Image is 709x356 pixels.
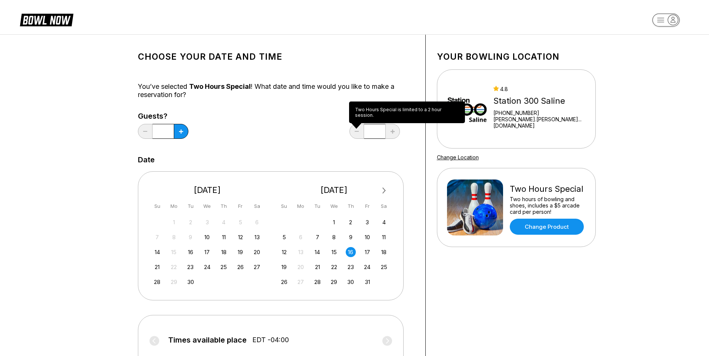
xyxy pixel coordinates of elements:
[138,51,414,62] h1: Choose your Date and time
[252,217,262,227] div: Not available Saturday, September 6th, 2025
[279,277,289,287] div: Choose Sunday, October 26th, 2025
[235,232,246,242] div: Choose Friday, September 12th, 2025
[279,232,289,242] div: Choose Sunday, October 5th, 2025
[296,262,306,272] div: Not available Monday, October 20th, 2025
[152,247,162,257] div: Choose Sunday, September 14th, 2025
[169,277,179,287] div: Not available Monday, September 29th, 2025
[138,82,414,99] div: You’ve selected ! What date and time would you like to make a reservation for?
[362,201,372,211] div: Fr
[346,201,356,211] div: Th
[296,277,306,287] div: Not available Monday, October 27th, 2025
[346,277,356,287] div: Choose Thursday, October 30th, 2025
[493,110,585,116] div: [PHONE_NUMBER]
[329,201,339,211] div: We
[185,201,195,211] div: Tu
[252,201,262,211] div: Sa
[379,201,389,211] div: Sa
[151,216,263,287] div: month 2025-09
[252,247,262,257] div: Choose Saturday, September 20th, 2025
[312,262,323,272] div: Choose Tuesday, October 21st, 2025
[437,154,479,160] a: Change Location
[169,232,179,242] div: Not available Monday, September 8th, 2025
[202,201,212,211] div: We
[152,232,162,242] div: Not available Sunday, September 7th, 2025
[185,262,195,272] div: Choose Tuesday, September 23rd, 2025
[362,247,372,257] div: Choose Friday, October 17th, 2025
[202,247,212,257] div: Choose Wednesday, September 17th, 2025
[278,216,390,287] div: month 2025-10
[152,201,162,211] div: Su
[312,201,323,211] div: Tu
[346,247,356,257] div: Choose Thursday, October 16th, 2025
[185,277,195,287] div: Choose Tuesday, September 30th, 2025
[235,217,246,227] div: Not available Friday, September 5th, 2025
[312,247,323,257] div: Choose Tuesday, October 14th, 2025
[185,232,195,242] div: Not available Tuesday, September 9th, 2025
[349,102,465,123] div: Two Hours Special is limited to a 2 hour session.
[447,179,503,235] img: Two Hours Special
[138,156,155,164] label: Date
[169,201,179,211] div: Mo
[252,262,262,272] div: Choose Saturday, September 27th, 2025
[378,185,390,197] button: Next Month
[279,247,289,257] div: Choose Sunday, October 12th, 2025
[346,232,356,242] div: Choose Thursday, October 9th, 2025
[219,262,229,272] div: Choose Thursday, September 25th, 2025
[362,277,372,287] div: Choose Friday, October 31st, 2025
[219,201,229,211] div: Th
[235,201,246,211] div: Fr
[235,262,246,272] div: Choose Friday, September 26th, 2025
[493,116,585,129] a: [PERSON_NAME].[PERSON_NAME]...[DOMAIN_NAME]
[447,81,487,137] img: Station 300 Saline
[493,86,585,92] div: 4.8
[379,232,389,242] div: Choose Saturday, October 11th, 2025
[152,262,162,272] div: Choose Sunday, September 21st, 2025
[346,217,356,227] div: Choose Thursday, October 2nd, 2025
[169,262,179,272] div: Not available Monday, September 22nd, 2025
[312,277,323,287] div: Choose Tuesday, October 28th, 2025
[493,96,585,106] div: Station 300 Saline
[149,185,265,195] div: [DATE]
[279,201,289,211] div: Su
[510,184,586,194] div: Two Hours Special
[510,196,586,215] div: Two hours of bowling and shoes, includes a $5 arcade card per person!
[312,232,323,242] div: Choose Tuesday, October 7th, 2025
[202,217,212,227] div: Not available Wednesday, September 3rd, 2025
[276,185,392,195] div: [DATE]
[329,247,339,257] div: Choose Wednesday, October 15th, 2025
[138,112,188,120] label: Guests?
[379,247,389,257] div: Choose Saturday, October 18th, 2025
[152,277,162,287] div: Choose Sunday, September 28th, 2025
[202,262,212,272] div: Choose Wednesday, September 24th, 2025
[329,262,339,272] div: Choose Wednesday, October 22nd, 2025
[346,262,356,272] div: Choose Thursday, October 23rd, 2025
[185,217,195,227] div: Not available Tuesday, September 2nd, 2025
[329,277,339,287] div: Choose Wednesday, October 29th, 2025
[169,217,179,227] div: Not available Monday, September 1st, 2025
[296,201,306,211] div: Mo
[329,232,339,242] div: Choose Wednesday, October 8th, 2025
[437,51,596,62] h1: Your bowling location
[219,232,229,242] div: Choose Thursday, September 11th, 2025
[252,232,262,242] div: Choose Saturday, September 13th, 2025
[168,336,247,344] span: Times available place
[279,262,289,272] div: Choose Sunday, October 19th, 2025
[510,219,584,235] a: Change Product
[329,217,339,227] div: Choose Wednesday, October 1st, 2025
[219,217,229,227] div: Not available Thursday, September 4th, 2025
[235,247,246,257] div: Choose Friday, September 19th, 2025
[379,262,389,272] div: Choose Saturday, October 25th, 2025
[185,247,195,257] div: Choose Tuesday, September 16th, 2025
[296,232,306,242] div: Not available Monday, October 6th, 2025
[189,82,251,90] span: Two Hours Special
[362,232,372,242] div: Choose Friday, October 10th, 2025
[296,247,306,257] div: Not available Monday, October 13th, 2025
[379,217,389,227] div: Choose Saturday, October 4th, 2025
[219,247,229,257] div: Choose Thursday, September 18th, 2025
[169,247,179,257] div: Not available Monday, September 15th, 2025
[362,262,372,272] div: Choose Friday, October 24th, 2025
[202,232,212,242] div: Choose Wednesday, September 10th, 2025
[252,336,289,344] span: EDT -04:00
[362,217,372,227] div: Choose Friday, October 3rd, 2025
